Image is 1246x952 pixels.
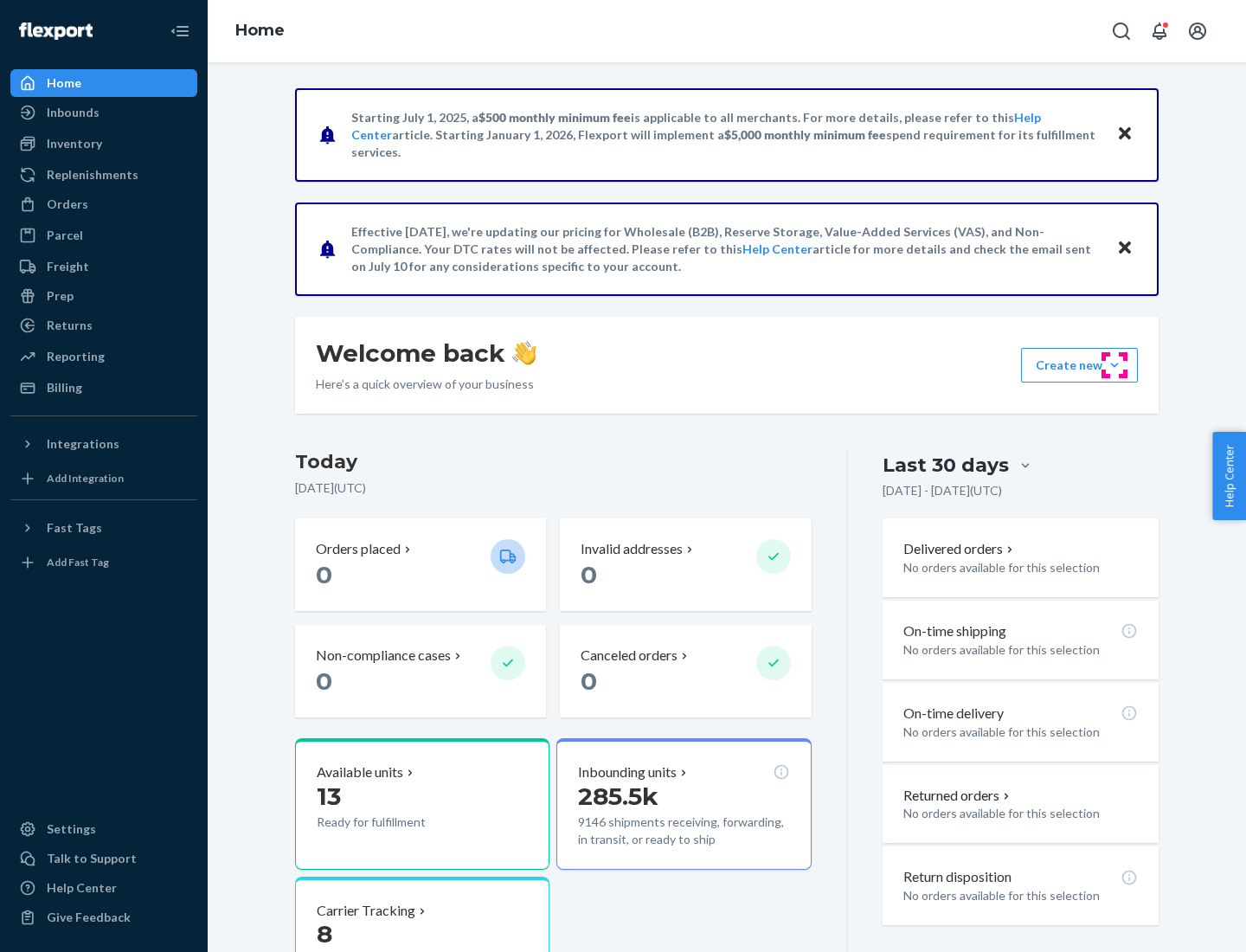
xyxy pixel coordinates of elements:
[316,539,401,559] p: Orders placed
[317,762,403,782] p: Available units
[10,161,197,189] a: Replenishments
[903,559,1138,576] p: No orders available for this selection
[47,471,124,486] div: Add Integration
[903,805,1138,822] p: No orders available for this selection
[10,222,197,249] a: Parcel
[903,724,1138,741] p: No orders available for this selection
[903,704,1004,724] p: On-time delivery
[903,786,1013,806] button: Returned orders
[295,479,812,497] p: [DATE] ( UTC )
[581,646,678,666] p: Canceled orders
[10,282,197,310] a: Prep
[295,625,546,717] button: Non-compliance cases 0
[351,223,1100,275] p: Effective [DATE], we're updating our pricing for Wholesale (B2B), Reserve Storage, Value-Added Se...
[903,867,1012,887] p: Return disposition
[581,666,597,696] span: 0
[235,21,285,40] a: Home
[10,374,197,402] a: Billing
[47,104,100,121] div: Inbounds
[10,815,197,843] a: Settings
[724,127,886,142] span: $5,000 monthly minimum fee
[903,887,1138,904] p: No orders available for this selection
[47,379,82,396] div: Billing
[222,6,299,56] ol: breadcrumbs
[316,646,451,666] p: Non-compliance cases
[317,901,415,921] p: Carrier Tracking
[351,109,1100,161] p: Starting July 1, 2025, a is applicable to all merchants. For more details, please refer to this a...
[1142,14,1177,48] button: Open notifications
[47,519,102,537] div: Fast Tags
[883,482,1002,499] p: [DATE] - [DATE] ( UTC )
[1180,14,1215,48] button: Open account menu
[10,514,197,542] button: Fast Tags
[10,99,197,126] a: Inbounds
[903,621,1006,641] p: On-time shipping
[47,820,96,838] div: Settings
[47,287,74,305] div: Prep
[10,190,197,218] a: Orders
[883,452,1009,479] div: Last 30 days
[19,23,93,40] img: Flexport logo
[295,738,549,870] button: Available units13Ready for fulfillment
[295,448,812,476] h3: Today
[1114,236,1136,261] button: Close
[10,69,197,97] a: Home
[295,518,546,611] button: Orders placed 0
[10,874,197,902] a: Help Center
[316,560,332,589] span: 0
[903,641,1138,659] p: No orders available for this selection
[317,814,477,831] p: Ready for fulfillment
[47,258,89,275] div: Freight
[556,738,811,870] button: Inbounding units285.5k9146 shipments receiving, forwarding, in transit, or ready to ship
[317,919,332,949] span: 8
[47,909,131,926] div: Give Feedback
[560,625,811,717] button: Canceled orders 0
[1021,348,1138,383] button: Create new
[581,539,683,559] p: Invalid addresses
[581,560,597,589] span: 0
[47,74,81,92] div: Home
[47,317,93,334] div: Returns
[1212,432,1246,520] button: Help Center
[10,312,197,339] a: Returns
[578,782,658,811] span: 285.5k
[903,539,1017,559] button: Delivered orders
[10,904,197,931] button: Give Feedback
[47,135,102,152] div: Inventory
[47,227,83,244] div: Parcel
[47,196,88,213] div: Orders
[163,14,197,48] button: Close Navigation
[316,376,536,393] p: Here’s a quick overview of your business
[10,343,197,370] a: Reporting
[578,814,789,848] p: 9146 shipments receiving, forwarding, in transit, or ready to ship
[10,130,197,158] a: Inventory
[578,762,677,782] p: Inbounding units
[316,338,536,369] h1: Welcome back
[10,549,197,576] a: Add Fast Tag
[10,430,197,458] button: Integrations
[742,241,812,256] a: Help Center
[560,518,811,611] button: Invalid addresses 0
[317,782,341,811] span: 13
[47,348,105,365] div: Reporting
[512,341,536,365] img: hand-wave emoji
[47,435,119,453] div: Integrations
[10,845,197,872] a: Talk to Support
[10,465,197,492] a: Add Integration
[47,850,137,867] div: Talk to Support
[10,253,197,280] a: Freight
[1104,14,1139,48] button: Open Search Box
[47,879,117,897] div: Help Center
[316,666,332,696] span: 0
[478,110,631,125] span: $500 monthly minimum fee
[1114,122,1136,147] button: Close
[47,166,138,183] div: Replenishments
[47,555,109,569] div: Add Fast Tag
